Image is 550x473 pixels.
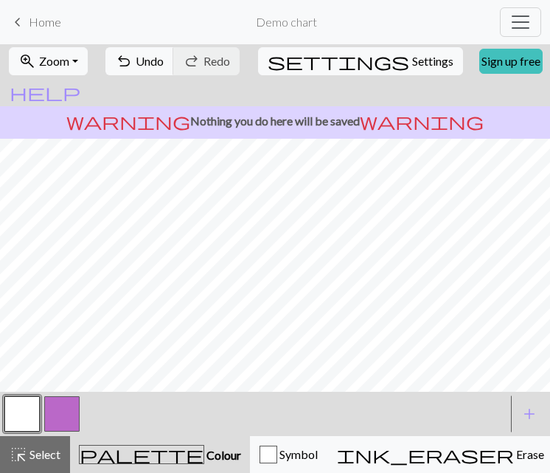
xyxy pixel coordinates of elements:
span: Home [29,15,61,29]
span: Colour [204,448,241,462]
a: Sign up free [479,49,543,74]
span: undo [115,51,133,72]
button: SettingsSettings [258,47,463,75]
span: Undo [136,54,164,68]
span: highlight_alt [10,444,27,465]
span: Erase [514,447,544,461]
button: Toggle navigation [500,7,541,37]
span: Select [27,447,60,461]
i: Settings [268,52,409,70]
span: Symbol [277,447,318,461]
span: add [521,404,538,424]
span: Settings [412,52,453,70]
button: Symbol [250,436,327,473]
a: Home [9,10,61,35]
button: Zoom [9,47,88,75]
button: Colour [70,436,250,473]
span: keyboard_arrow_left [9,12,27,32]
span: zoom_in [18,51,36,72]
span: warning [360,111,484,131]
h2: Demo chart [256,15,317,29]
p: Nothing you do here will be saved [6,112,544,130]
span: help [10,82,80,103]
span: warning [66,111,190,131]
span: settings [268,51,409,72]
span: palette [80,444,203,465]
span: ink_eraser [337,444,514,465]
button: Undo [105,47,174,75]
span: Zoom [39,54,69,68]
